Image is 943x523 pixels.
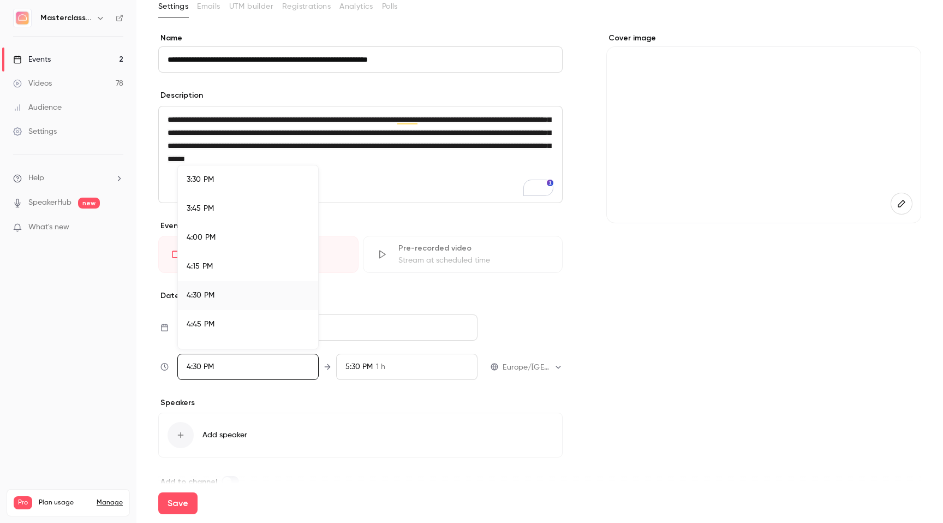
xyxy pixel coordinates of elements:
span: 4:15 PM [187,263,213,270]
span: 4:30 PM [187,292,214,299]
span: 4:00 PM [187,234,216,241]
span: 4:45 PM [187,320,214,328]
span: 3:45 PM [187,205,214,212]
span: 3:30 PM [187,176,214,183]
